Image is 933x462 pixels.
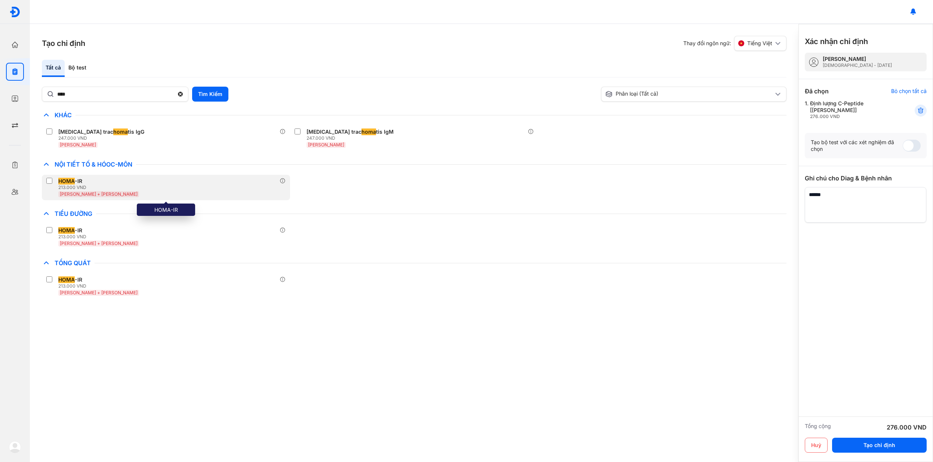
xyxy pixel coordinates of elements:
div: 213.000 VND [58,185,141,190]
span: HOMA [58,227,75,234]
button: Tạo chỉ định [832,438,927,453]
div: Đã chọn [805,87,829,96]
span: [PERSON_NAME] + [PERSON_NAME] [60,290,138,295]
div: [MEDICAL_DATA] trac tis IgM [307,128,394,135]
div: Tổng cộng [805,423,831,432]
div: 247.000 VND [307,135,397,141]
div: 213.000 VND [58,234,141,240]
button: Huỷ [805,438,828,453]
button: Tìm Kiếm [192,87,228,102]
div: Ghi chú cho Diag & Bệnh nhân [805,174,927,183]
div: -IR [58,178,82,185]
span: [PERSON_NAME] [60,142,96,148]
span: Nội Tiết Tố & Hóoc-môn [51,161,136,168]
span: HOMA [58,276,75,283]
h3: Tạo chỉ định [42,38,85,49]
span: Tiếng Việt [747,40,772,47]
span: [PERSON_NAME] + [PERSON_NAME] [60,241,138,246]
div: Thay đổi ngôn ngữ: [683,36,786,51]
span: [PERSON_NAME] + [PERSON_NAME] [60,191,138,197]
div: 213.000 VND [58,283,141,289]
div: Tạo bộ test với các xét nghiệm đã chọn [811,139,903,152]
div: Định lượng C-Peptide [[PERSON_NAME]] [810,100,896,120]
div: Phân loại (Tất cả) [605,90,773,98]
div: -IR [58,276,82,283]
div: 276.000 VND [810,114,896,120]
div: 247.000 VND [58,135,147,141]
span: Khác [51,111,76,119]
div: [MEDICAL_DATA] trac tis IgG [58,128,144,135]
img: logo [9,6,21,18]
div: -IR [58,227,82,234]
span: HOMA [58,178,75,185]
span: homa [361,128,376,135]
div: [PERSON_NAME] [823,56,892,62]
div: Bỏ chọn tất cả [891,88,927,94]
span: Tổng Quát [51,259,95,267]
div: Tất cả [42,60,65,77]
div: 276.000 VND [887,423,927,432]
div: [DEMOGRAPHIC_DATA] - [DATE] [823,62,892,68]
h3: Xác nhận chỉ định [805,36,868,47]
div: Bộ test [65,60,90,77]
div: 1. [805,100,896,120]
span: Tiểu Đường [51,210,96,217]
span: [PERSON_NAME] [308,142,344,148]
img: logo [9,441,21,453]
span: homa [113,128,128,135]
